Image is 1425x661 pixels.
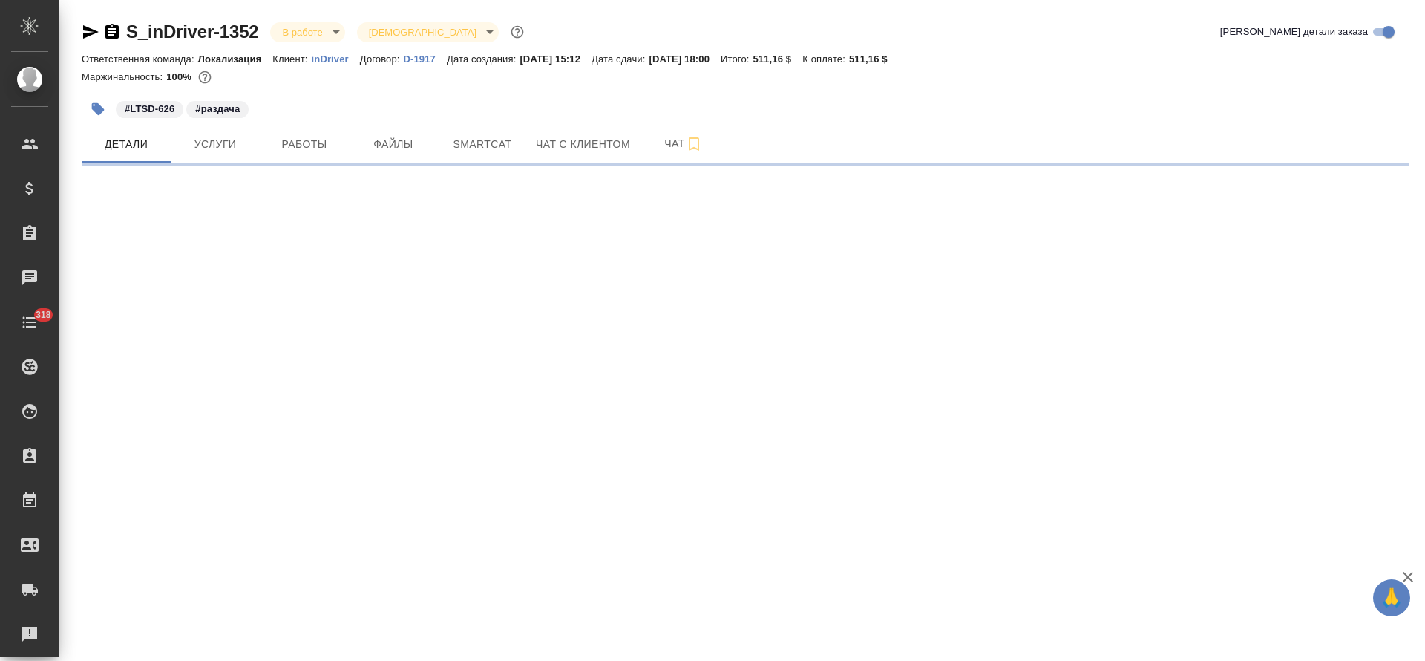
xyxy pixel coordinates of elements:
[185,102,250,114] span: раздача
[82,53,198,65] p: Ответственная команда:
[357,22,499,42] div: В работе
[82,93,114,126] button: Добавить тэг
[1373,579,1410,616] button: 🙏
[195,102,240,117] p: #раздача
[270,22,344,42] div: В работе
[404,53,447,65] p: D-1917
[125,102,174,117] p: #LTSD-626
[447,53,520,65] p: Дата создания:
[536,135,630,154] span: Чат с клиентом
[404,52,447,65] a: D-1917
[278,26,327,39] button: В работе
[802,53,849,65] p: К оплате:
[91,135,162,154] span: Детали
[4,304,56,341] a: 318
[272,53,311,65] p: Клиент:
[648,134,719,153] span: Чат
[1220,25,1368,39] span: [PERSON_NAME] детали заказа
[166,71,195,82] p: 100%
[269,135,340,154] span: Работы
[312,52,360,65] a: inDriver
[103,23,121,41] button: Скопировать ссылку
[360,53,404,65] p: Договор:
[685,135,703,153] svg: Подписаться
[364,26,481,39] button: [DEMOGRAPHIC_DATA]
[312,53,360,65] p: inDriver
[195,68,214,87] button: 0.00 USD;
[82,71,166,82] p: Маржинальность:
[358,135,429,154] span: Файлы
[649,53,721,65] p: [DATE] 18:00
[126,22,258,42] a: S_inDriver-1352
[849,53,899,65] p: 511,16 $
[721,53,753,65] p: Итого:
[592,53,649,65] p: Дата сдачи:
[198,53,273,65] p: Локализация
[27,307,60,322] span: 318
[114,102,185,114] span: LTSD-626
[753,53,803,65] p: 511,16 $
[520,53,592,65] p: [DATE] 15:12
[82,23,99,41] button: Скопировать ссылку для ЯМессенджера
[1379,582,1404,613] span: 🙏
[447,135,518,154] span: Smartcat
[180,135,251,154] span: Услуги
[508,22,527,42] button: Доп статусы указывают на важность/срочность заказа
